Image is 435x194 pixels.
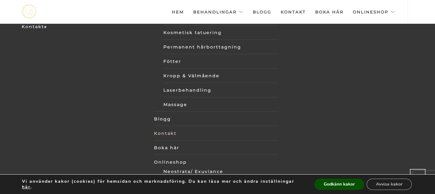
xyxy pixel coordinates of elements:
[44,24,47,29] strong: »
[163,57,278,66] a: Fötter
[163,42,278,52] a: Permanent hårborttagning
[154,157,278,167] a: Onlineshop
[22,24,47,29] a: Kontakt»
[22,184,30,190] button: här
[367,179,412,190] button: Avvisa kakor
[314,179,364,190] button: Godkänn kakor
[193,1,243,23] a: Behandlingar
[22,5,36,19] a: mjstudio mjstudio mjstudio
[22,5,36,19] img: mjstudio
[163,100,278,109] a: Massage
[163,28,278,37] a: Kosmetisk tatuering
[154,129,278,138] a: Kontakt
[154,143,278,152] a: Boka här
[22,179,300,190] p: Vi använder kakor (cookies) för hemsidan och marknadsföring. Du kan läsa mer och ändra inställnin...
[253,1,271,23] a: Blogg
[172,1,184,23] a: Hem
[281,1,306,23] a: Kontakt
[163,71,278,80] a: Kropp & Välmående
[154,114,278,124] a: Blogg
[353,1,395,23] a: Onlineshop
[163,85,278,95] a: Laserbehandling
[163,167,278,176] a: Neostrata/ Exuviance
[315,1,343,23] a: Boka här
